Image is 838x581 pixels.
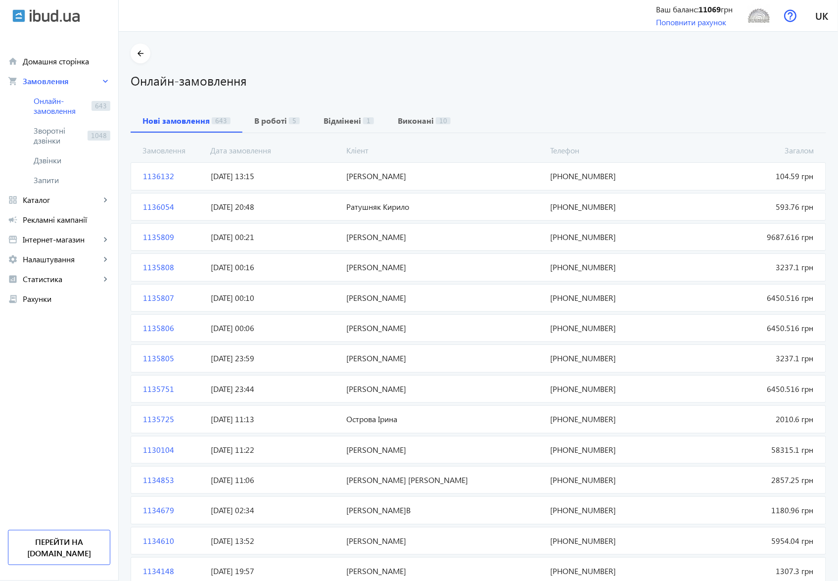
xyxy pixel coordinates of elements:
span: [PHONE_NUMBER] [546,444,682,455]
span: 2010.6 грн [682,414,818,425]
span: [DATE] 11:22 [207,444,342,455]
span: [PHONE_NUMBER] [546,292,682,303]
div: Ваш баланс: грн [656,4,733,15]
span: [PERSON_NAME] [343,292,547,303]
span: [PERSON_NAME] [343,535,547,546]
span: Замовлення [23,76,100,86]
span: [PHONE_NUMBER] [546,535,682,546]
span: [DATE] 00:06 [207,323,342,334]
span: uk [816,9,829,22]
mat-icon: keyboard_arrow_right [100,254,110,264]
span: Рекламні кампанії [23,215,110,225]
mat-icon: analytics [8,274,18,284]
span: 2857.25 грн [682,475,818,485]
mat-icon: receipt_long [8,294,18,304]
mat-icon: storefront [8,235,18,244]
span: Каталог [23,195,100,205]
span: [PERSON_NAME] [343,353,547,364]
span: 1048 [88,131,110,141]
span: 1134148 [139,566,207,577]
span: [PERSON_NAME] [343,566,547,577]
span: Інтернет-магазин [23,235,100,244]
span: 1135806 [139,323,207,334]
span: [DATE] 13:15 [207,171,342,182]
span: 1307.3 грн [682,566,818,577]
span: Зворотні дзвінки [34,126,84,145]
span: 1135751 [139,384,207,394]
span: Запити [34,175,110,185]
span: Налаштування [23,254,100,264]
span: Онлайн-замовлення [34,96,88,116]
span: [DATE] 23:59 [207,353,342,364]
b: Відмінені [324,117,361,125]
span: 1135808 [139,262,207,273]
span: Ратушняк Кирило [343,201,547,212]
span: 104.59 грн [682,171,818,182]
span: [DATE] 11:06 [207,475,342,485]
span: [DATE] 23:44 [207,384,342,394]
mat-icon: campaign [8,215,18,225]
span: [PERSON_NAME] [343,232,547,242]
span: 1135809 [139,232,207,242]
mat-icon: keyboard_arrow_right [100,76,110,86]
mat-icon: settings [8,254,18,264]
mat-icon: arrow_back [135,48,147,60]
span: [DATE] 13:52 [207,535,342,546]
a: Перейти на [DOMAIN_NAME] [8,530,110,565]
span: [PHONE_NUMBER] [546,566,682,577]
span: 1134853 [139,475,207,485]
span: 1134679 [139,505,207,516]
span: Дзвінки [34,155,110,165]
span: 1180.96 грн [682,505,818,516]
span: 6450.516 грн [682,292,818,303]
mat-icon: grid_view [8,195,18,205]
span: [PERSON_NAME]В [343,505,547,516]
b: Виконані [398,117,434,125]
span: 1135807 [139,292,207,303]
span: 3237.1 грн [682,262,818,273]
span: Телефон [546,145,682,156]
img: help.svg [784,9,797,22]
span: Дата замовлення [206,145,342,156]
span: [PHONE_NUMBER] [546,171,682,182]
span: 6450.516 грн [682,384,818,394]
img: 5f43c4b089f085850-Sunrise_Ltd.jpg [748,4,770,27]
span: [DATE] 00:10 [207,292,342,303]
span: Домашня сторінка [23,56,110,66]
span: [PHONE_NUMBER] [546,262,682,273]
span: 1135805 [139,353,207,364]
span: [PHONE_NUMBER] [546,475,682,485]
span: [PHONE_NUMBER] [546,353,682,364]
span: [DATE] 19:57 [207,566,342,577]
span: [DATE] 00:21 [207,232,342,242]
span: 1135725 [139,414,207,425]
span: 1130104 [139,444,207,455]
span: [PERSON_NAME] [343,262,547,273]
span: [PERSON_NAME] [343,323,547,334]
span: [PERSON_NAME] [343,171,547,182]
span: Острова Ірина [343,414,547,425]
span: [DATE] 20:48 [207,201,342,212]
span: [PHONE_NUMBER] [546,384,682,394]
span: [PERSON_NAME] [343,444,547,455]
span: [PHONE_NUMBER] [546,505,682,516]
span: 643 [212,117,231,124]
img: ibud_text.svg [30,9,80,22]
span: 58315.1 грн [682,444,818,455]
span: 1136132 [139,171,207,182]
span: 5 [289,117,300,124]
mat-icon: keyboard_arrow_right [100,274,110,284]
span: [DATE] 00:16 [207,262,342,273]
mat-icon: keyboard_arrow_right [100,195,110,205]
span: 643 [92,101,110,111]
span: [PHONE_NUMBER] [546,201,682,212]
b: 11069 [699,4,721,14]
span: 1 [363,117,374,124]
b: В роботі [254,117,287,125]
span: [PERSON_NAME] [PERSON_NAME] [343,475,547,485]
span: Рахунки [23,294,110,304]
span: [PHONE_NUMBER] [546,414,682,425]
mat-icon: keyboard_arrow_right [100,235,110,244]
span: 1134610 [139,535,207,546]
span: [DATE] 02:34 [207,505,342,516]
